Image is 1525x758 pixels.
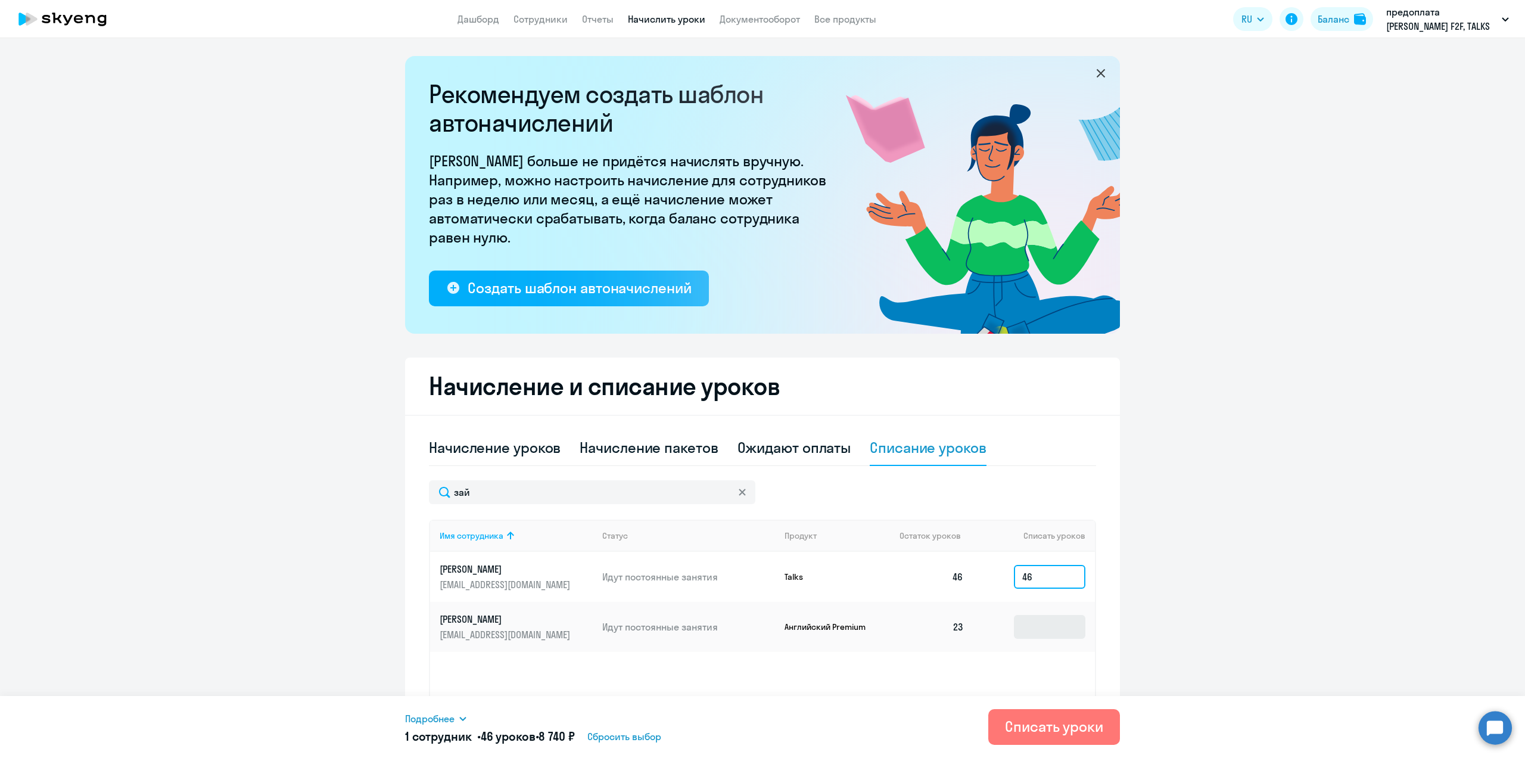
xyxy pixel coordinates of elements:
button: Балансbalance [1311,7,1373,31]
div: Начисление пакетов [580,438,718,457]
h2: Начисление и списание уроков [429,372,1096,400]
div: Статус [602,530,775,541]
p: [EMAIL_ADDRESS][DOMAIN_NAME] [440,628,573,641]
p: Talks [785,571,874,582]
td: 23 [890,602,973,652]
span: Сбросить выбор [587,729,661,744]
a: Документооборот [720,13,800,25]
span: 46 уроков [481,729,536,744]
div: Продукт [785,530,891,541]
div: Баланс [1318,12,1349,26]
div: Остаток уроков [900,530,973,541]
span: Подробнее [405,712,455,726]
h2: Рекомендуем создать шаблон автоначислений [429,80,834,137]
button: Списать уроки [988,709,1120,745]
div: Имя сотрудника [440,530,503,541]
button: RU [1233,7,1272,31]
div: Списание уроков [870,438,986,457]
button: Создать шаблон автоначислений [429,271,709,306]
img: balance [1354,13,1366,25]
a: Начислить уроки [628,13,705,25]
a: [PERSON_NAME][EMAIL_ADDRESS][DOMAIN_NAME] [440,563,593,591]
div: Статус [602,530,628,541]
p: [EMAIL_ADDRESS][DOMAIN_NAME] [440,578,573,591]
a: Дашборд [457,13,499,25]
span: Остаток уроков [900,530,961,541]
a: Сотрудники [513,13,568,25]
div: Продукт [785,530,817,541]
a: Все продукты [814,13,876,25]
p: [PERSON_NAME] [440,613,573,626]
p: Идут постоянные занятия [602,570,775,583]
div: Начисление уроков [429,438,561,457]
h5: 1 сотрудник • • [405,728,574,745]
p: [PERSON_NAME] больше не придётся начислять вручную. Например, можно настроить начисление для сотр... [429,151,834,247]
p: Идут постоянные занятия [602,620,775,633]
td: 46 [890,552,973,602]
input: Поиск по имени, email, продукту или статусу [429,480,755,504]
div: Ожидают оплаты [737,438,851,457]
a: Отчеты [582,13,614,25]
th: Списать уроков [973,520,1095,552]
p: Английский Premium [785,622,874,632]
div: Создать шаблон автоначислений [468,278,691,297]
button: предоплата [PERSON_NAME] F2F, TALKS 2023, НЛМК, ПАО [1380,5,1515,33]
div: Имя сотрудника [440,530,593,541]
p: [PERSON_NAME] [440,563,573,576]
p: предоплата [PERSON_NAME] F2F, TALKS 2023, НЛМК, ПАО [1386,5,1497,33]
a: [PERSON_NAME][EMAIL_ADDRESS][DOMAIN_NAME] [440,613,593,641]
span: RU [1241,12,1252,26]
span: 8 740 ₽ [539,729,574,744]
div: Списать уроки [1005,717,1103,736]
